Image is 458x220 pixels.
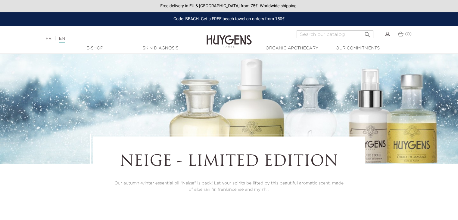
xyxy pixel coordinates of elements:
[46,36,51,41] a: FR
[328,45,388,52] a: Our commitments
[262,45,322,52] a: Organic Apothecary
[207,25,252,49] img: Huygens
[362,29,373,37] button: 
[130,45,191,52] a: Skin Diagnosis
[405,32,412,36] span: (0)
[43,35,186,42] div: |
[297,30,373,38] input: Search
[364,29,371,36] i: 
[110,153,348,171] h1: Neige - Limited Edition
[65,45,125,52] a: E-Shop
[59,36,65,43] a: EN
[110,180,348,193] p: Our autumn-winter essential oil "Neige" is back! Let your spirits be lifted by this beautiful aro...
